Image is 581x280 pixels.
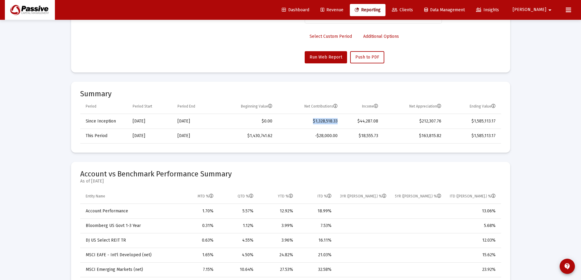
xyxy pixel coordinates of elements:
div: [DATE] [178,133,211,139]
div: Ending Value [470,104,496,109]
td: Column 3YR (Ann.) % [336,189,391,204]
span: Additional Options [363,34,399,39]
div: [DATE] [133,133,169,139]
div: 10.64% [222,267,254,273]
div: Period End [178,104,195,109]
mat-card-title: Summary [80,91,501,97]
span: [PERSON_NAME] [513,7,546,12]
td: Column QTD % [218,189,258,204]
div: 12.92% [262,208,293,214]
div: 23.92% [450,267,495,273]
div: 24.82% [262,252,293,258]
button: [PERSON_NAME] [505,4,561,16]
td: Column Net Contributions [277,99,342,114]
span: Reporting [355,7,381,12]
div: 27.53% [262,267,293,273]
div: 0.63% [181,237,213,243]
div: 21.03% [302,252,331,258]
span: Select Custom Period [310,34,352,39]
div: Income [362,104,378,109]
td: Column YTD % [258,189,297,204]
mat-icon: arrow_drop_down [546,4,554,16]
div: 15.62% [450,252,495,258]
td: $163,815.82 [382,129,446,143]
div: YTD % [278,194,293,199]
div: 1.12% [222,223,254,229]
div: 0.31% [181,223,213,229]
td: Account Performance [80,204,177,218]
span: Dashboard [282,7,309,12]
td: MSCI Emerging Markets (net) [80,262,177,277]
div: 1.65% [181,252,213,258]
td: Column Entity Name [80,189,177,204]
td: MSCI EAFE - Int'l Developed (net) [80,248,177,262]
div: 7.53% [302,223,331,229]
td: Column Ending Value [446,99,501,114]
div: Beginning Value [241,104,272,109]
span: Clients [392,7,413,12]
span: Insights [476,7,499,12]
td: Column Period Start [128,99,173,114]
td: Since Inception [80,114,128,129]
img: Dashboard [9,4,50,16]
div: 3YR ([PERSON_NAME].) % [340,194,386,199]
div: 4.55% [222,237,254,243]
div: 1.70% [181,208,213,214]
button: Run Web Report [305,51,347,63]
td: $1,585,113.17 [446,114,501,129]
span: Push to PDF [355,55,379,60]
div: Period [86,104,96,109]
div: 12.03% [450,237,495,243]
span: Account vs Benchmark Performance Summary [80,170,232,178]
div: ITD % [317,194,332,199]
td: Column Net Appreciation [382,99,446,114]
span: Data Management [424,7,465,12]
div: Entity Name [86,194,105,199]
div: [DATE] [133,118,169,124]
td: DJ US Select REIT TR [80,233,177,248]
td: $1,430,741.62 [216,129,277,143]
td: Column MTD % [177,189,218,204]
mat-icon: contact_support [564,263,571,270]
td: $0.00 [216,114,277,129]
div: ITD ([PERSON_NAME].) % [450,194,496,199]
a: Revenue [316,4,348,16]
div: [DATE] [178,118,211,124]
td: Bloomberg US Govt 1-3 Year [80,218,177,233]
td: $1,585,113.17 [446,129,501,143]
div: 13.06% [450,208,495,214]
a: Data Management [419,4,470,16]
div: 7.15% [181,267,213,273]
div: Net Appreciation [409,104,441,109]
td: Column Income [342,99,382,114]
td: Column Beginning Value [216,99,277,114]
div: 3.99% [262,223,293,229]
td: -$28,000.00 [277,129,342,143]
td: $1,328,518.33 [277,114,342,129]
div: 5.57% [222,208,254,214]
a: Insights [471,4,504,16]
div: Period Start [133,104,152,109]
td: Column ITD % [297,189,335,204]
a: Reporting [350,4,386,16]
div: MTD % [198,194,213,199]
a: Dashboard [277,4,314,16]
div: Data grid [80,99,501,144]
div: 3.96% [262,237,293,243]
td: Column Period End [173,99,216,114]
div: 4.50% [222,252,254,258]
span: Run Web Report [310,55,342,60]
div: 16.11% [302,237,331,243]
td: Column Period [80,99,128,114]
span: Revenue [321,7,343,12]
mat-card-subtitle: As of [DATE] [80,178,232,184]
td: Column ITD (Ann.) % [445,189,501,204]
button: Push to PDF [350,51,384,63]
a: Clients [387,4,418,16]
td: Column 5YR (Ann.) % [391,189,446,204]
div: Net Contributions [304,104,338,109]
td: $44,287.08 [342,114,382,129]
div: 32.58% [302,267,331,273]
div: 5YR ([PERSON_NAME].) % [395,194,441,199]
td: $18,555.73 [342,129,382,143]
